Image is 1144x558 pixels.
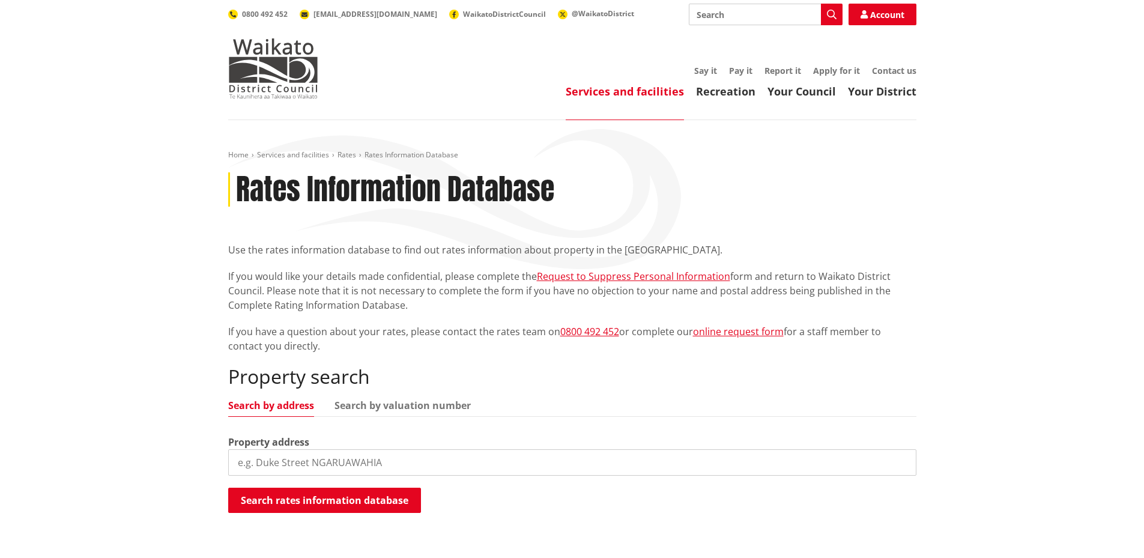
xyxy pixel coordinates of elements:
[767,84,836,99] a: Your Council
[463,9,546,19] span: WaikatoDistrictCouncil
[228,488,421,513] button: Search rates information database
[693,325,784,338] a: online request form
[257,150,329,160] a: Services and facilities
[228,9,288,19] a: 0800 492 452
[848,84,916,99] a: Your District
[572,8,634,19] span: @WaikatoDistrict
[849,4,916,25] a: Account
[365,150,458,160] span: Rates Information Database
[228,150,916,160] nav: breadcrumb
[228,150,249,160] a: Home
[729,65,752,76] a: Pay it
[228,38,318,99] img: Waikato District Council - Te Kaunihera aa Takiwaa o Waikato
[300,9,437,19] a: [EMAIL_ADDRESS][DOMAIN_NAME]
[560,325,619,338] a: 0800 492 452
[228,365,916,388] h2: Property search
[228,324,916,353] p: If you have a question about your rates, please contact the rates team on or complete our for a s...
[566,84,684,99] a: Services and facilities
[872,65,916,76] a: Contact us
[242,9,288,19] span: 0800 492 452
[228,449,916,476] input: e.g. Duke Street NGARUAWAHIA
[228,243,916,257] p: Use the rates information database to find out rates information about property in the [GEOGRAPHI...
[236,172,554,207] h1: Rates Information Database
[334,401,471,410] a: Search by valuation number
[813,65,860,76] a: Apply for it
[689,4,843,25] input: Search input
[228,269,916,312] p: If you would like your details made confidential, please complete the form and return to Waikato ...
[696,84,755,99] a: Recreation
[228,401,314,410] a: Search by address
[558,8,634,19] a: @WaikatoDistrict
[764,65,801,76] a: Report it
[228,435,309,449] label: Property address
[313,9,437,19] span: [EMAIL_ADDRESS][DOMAIN_NAME]
[694,65,717,76] a: Say it
[537,270,730,283] a: Request to Suppress Personal Information
[337,150,356,160] a: Rates
[449,9,546,19] a: WaikatoDistrictCouncil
